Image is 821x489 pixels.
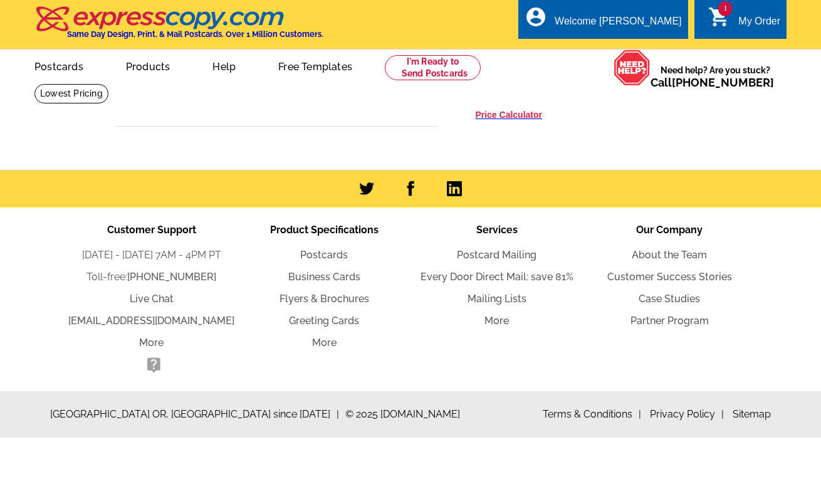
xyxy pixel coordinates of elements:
[636,224,703,236] span: Our Company
[107,224,196,236] span: Customer Support
[289,315,359,327] a: Greeting Cards
[632,249,707,261] a: About the Team
[300,249,348,261] a: Postcards
[457,249,536,261] a: Postcard Mailing
[733,408,771,420] a: Sitemap
[672,76,774,89] a: [PHONE_NUMBER]
[650,408,724,420] a: Privacy Policy
[708,14,780,29] a: 1 shopping_cart My Order
[484,315,509,327] a: More
[475,109,542,120] a: Price Calculator
[738,16,780,33] div: My Order
[68,315,234,327] a: [EMAIL_ADDRESS][DOMAIN_NAME]
[421,271,573,283] a: Every Door Direct Mail: save 81%
[614,50,651,86] img: help
[139,337,164,349] a: More
[288,271,360,283] a: Business Cards
[65,248,238,263] li: [DATE] - [DATE] 7AM - 4PM PT
[258,51,372,80] a: Free Templates
[651,76,774,89] span: Call
[14,51,103,80] a: Postcards
[718,1,732,16] span: 1
[65,270,238,285] li: Toll-free:
[476,224,518,236] span: Services
[192,51,256,80] a: Help
[127,271,216,283] a: [PHONE_NUMBER]
[543,408,641,420] a: Terms & Conditions
[312,337,337,349] a: More
[651,64,780,89] span: Need help? Are you stuck?
[106,51,191,80] a: Products
[525,6,547,28] i: account_circle
[555,16,681,33] div: Welcome [PERSON_NAME]
[50,407,339,422] span: [GEOGRAPHIC_DATA] OR, [GEOGRAPHIC_DATA] since [DATE]
[34,15,323,39] a: Same Day Design, Print, & Mail Postcards. Over 1 Million Customers.
[345,407,460,422] span: © 2025 [DOMAIN_NAME]
[639,293,700,305] a: Case Studies
[130,293,174,305] a: Live Chat
[67,29,323,39] h4: Same Day Design, Print, & Mail Postcards. Over 1 Million Customers.
[468,293,526,305] a: Mailing Lists
[270,224,379,236] span: Product Specifications
[607,271,732,283] a: Customer Success Stories
[630,315,709,327] a: Partner Program
[280,293,369,305] a: Flyers & Brochures
[708,6,731,28] i: shopping_cart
